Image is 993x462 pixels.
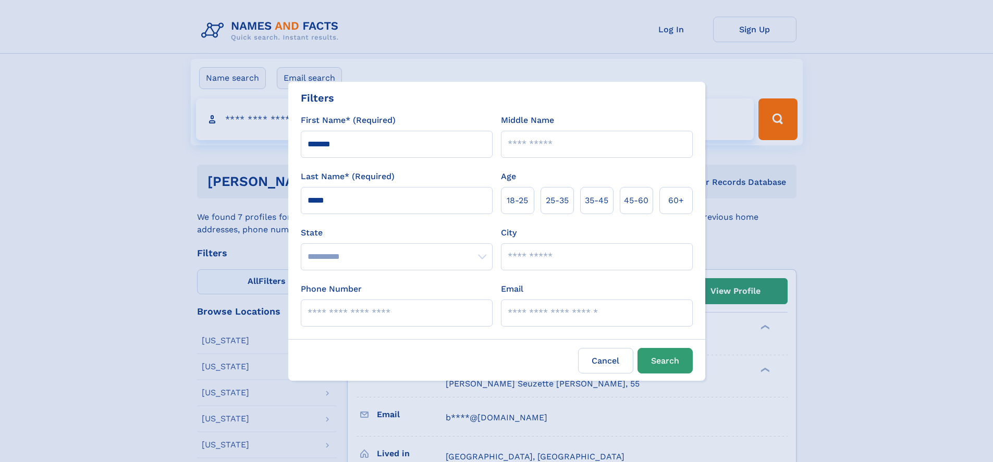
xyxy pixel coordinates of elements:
[301,227,493,239] label: State
[301,170,395,183] label: Last Name* (Required)
[638,348,693,373] button: Search
[301,114,396,127] label: First Name* (Required)
[501,283,523,295] label: Email
[501,170,516,183] label: Age
[624,194,648,207] span: 45‑60
[301,90,334,106] div: Filters
[301,283,362,295] label: Phone Number
[668,194,684,207] span: 60+
[578,348,633,373] label: Cancel
[501,227,517,239] label: City
[501,114,554,127] label: Middle Name
[507,194,528,207] span: 18‑25
[546,194,569,207] span: 25‑35
[585,194,608,207] span: 35‑45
